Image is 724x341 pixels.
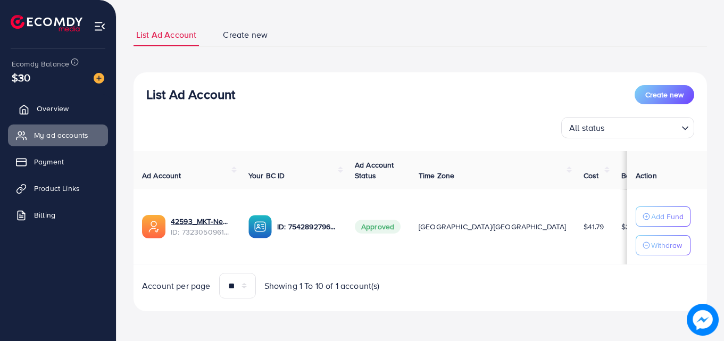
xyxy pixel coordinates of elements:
[584,221,604,232] span: $41.79
[12,59,69,69] span: Ecomdy Balance
[608,118,677,136] input: Search for option
[8,151,108,172] a: Payment
[636,170,657,181] span: Action
[651,210,684,223] p: Add Fund
[142,215,165,238] img: ic-ads-acc.e4c84228.svg
[8,98,108,119] a: Overview
[142,170,181,181] span: Ad Account
[355,160,394,181] span: Ad Account Status
[34,183,80,194] span: Product Links
[34,210,55,220] span: Billing
[8,204,108,226] a: Billing
[94,73,104,84] img: image
[171,227,231,237] span: ID: 7323050961424007170
[34,130,88,140] span: My ad accounts
[146,87,235,102] h3: List Ad Account
[645,89,684,100] span: Create new
[264,280,380,292] span: Showing 1 To 10 of 1 account(s)
[687,304,719,336] img: image
[136,29,196,41] span: List Ad Account
[355,220,401,234] span: Approved
[223,29,268,41] span: Create new
[8,178,108,199] a: Product Links
[248,215,272,238] img: ic-ba-acc.ded83a64.svg
[567,120,607,136] span: All status
[277,220,338,233] p: ID: 7542892796370649089
[12,70,30,85] span: $30
[635,85,694,104] button: Create new
[94,20,106,32] img: menu
[171,216,231,227] a: 42593_MKT-New_1705030690861
[8,124,108,146] a: My ad accounts
[419,170,454,181] span: Time Zone
[419,221,567,232] span: [GEOGRAPHIC_DATA]/[GEOGRAPHIC_DATA]
[34,156,64,167] span: Payment
[651,239,682,252] p: Withdraw
[142,280,211,292] span: Account per page
[248,170,285,181] span: Your BC ID
[37,103,69,114] span: Overview
[561,117,694,138] div: Search for option
[171,216,231,238] div: <span class='underline'>42593_MKT-New_1705030690861</span></br>7323050961424007170
[11,15,82,31] img: logo
[636,206,690,227] button: Add Fund
[584,170,599,181] span: Cost
[636,235,690,255] button: Withdraw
